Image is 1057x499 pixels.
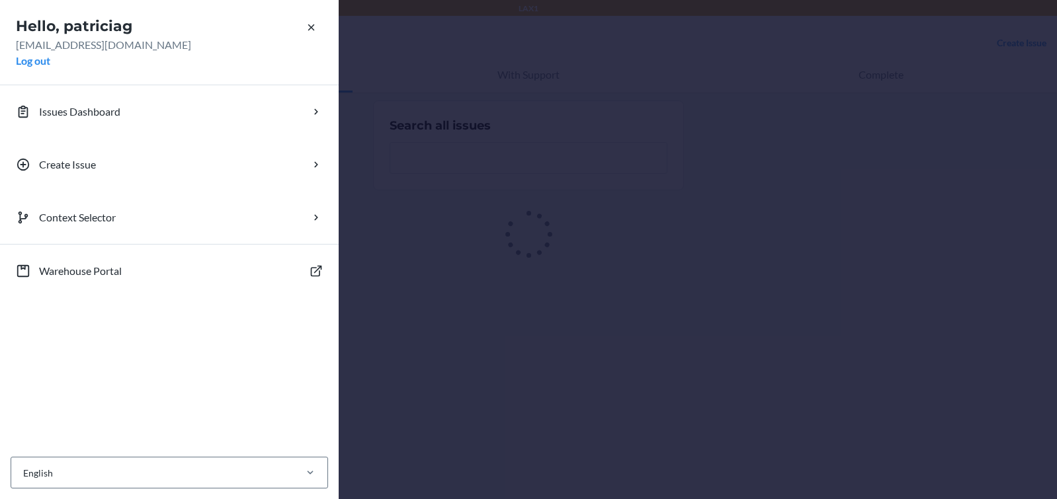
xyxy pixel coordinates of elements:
[39,263,122,279] p: Warehouse Portal
[16,37,323,53] p: [EMAIL_ADDRESS][DOMAIN_NAME]
[16,53,50,69] button: Log out
[39,157,96,173] p: Create Issue
[16,16,323,37] h2: Hello, patriciag
[22,466,23,480] input: English
[23,466,53,480] div: English
[39,104,120,120] p: Issues Dashboard
[39,210,116,225] p: Context Selector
